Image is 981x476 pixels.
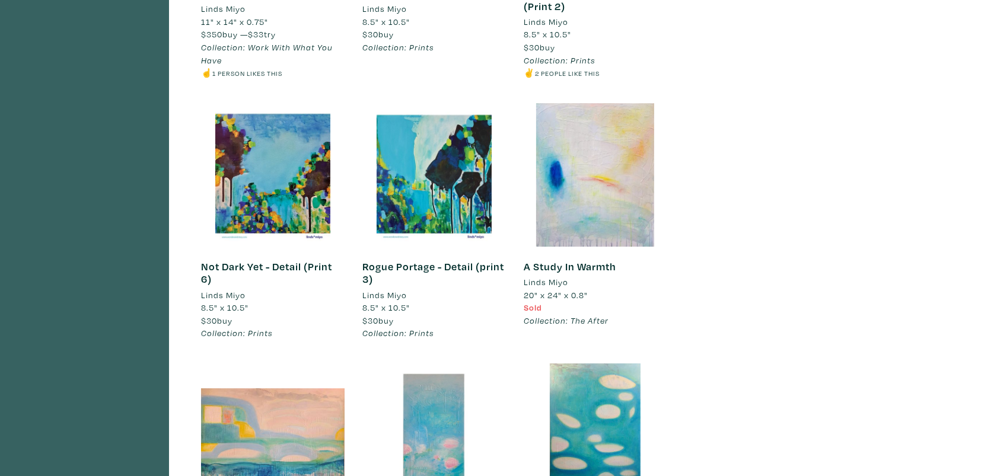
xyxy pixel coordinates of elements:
[362,2,506,15] a: Linds Miyo
[362,315,378,326] span: $30
[362,41,434,53] em: Collection: Prints
[524,15,568,28] li: Linds Miyo
[362,289,506,302] a: Linds Miyo
[524,41,540,53] span: $30
[362,16,410,27] span: 8.5" x 10.5"
[362,302,410,313] span: 8.5" x 10.5"
[201,289,345,302] a: Linds Miyo
[524,66,667,79] li: ✌️
[524,28,571,40] span: 8.5" x 10.5"
[201,315,232,326] span: buy
[201,2,246,15] li: Linds Miyo
[362,2,407,15] li: Linds Miyo
[201,302,249,313] span: 8.5" x 10.5"
[524,41,555,53] span: buy
[201,327,273,338] em: Collection: Prints
[524,289,588,301] span: 20" x 24" x 0.8"
[201,41,333,66] em: Collection: Work With What You Have
[201,289,246,302] li: Linds Miyo
[524,260,616,273] a: A Study In Warmth
[524,302,542,313] span: Sold
[201,66,345,79] li: ☝️
[212,69,282,78] small: 1 person likes this
[362,327,434,338] em: Collection: Prints
[524,15,667,28] a: Linds Miyo
[201,28,276,40] span: buy — try
[362,289,407,302] li: Linds Miyo
[362,28,378,40] span: $30
[524,276,568,289] li: Linds Miyo
[524,315,609,326] em: Collection: The After
[201,2,345,15] a: Linds Miyo
[201,315,217,326] span: $30
[362,28,394,40] span: buy
[524,276,667,289] a: Linds Miyo
[535,69,600,78] small: 2 people like this
[201,260,332,286] a: Not Dark Yet - Detail (Print 6)
[201,28,222,40] span: $350
[362,315,394,326] span: buy
[248,28,264,40] span: $33
[524,55,595,66] em: Collection: Prints
[362,260,504,286] a: Rogue Portage - Detail (print 3)
[201,16,268,27] span: 11" x 14" x 0.75"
